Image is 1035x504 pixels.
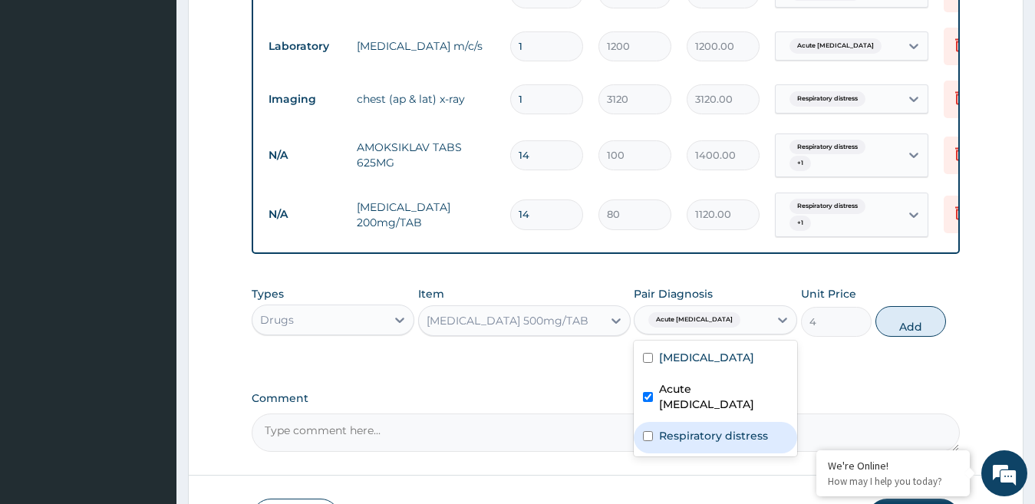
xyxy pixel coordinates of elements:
[789,38,882,54] span: Acute [MEDICAL_DATA]
[252,288,284,301] label: Types
[349,31,503,61] td: [MEDICAL_DATA] m/c/s
[261,141,349,170] td: N/A
[349,84,503,114] td: chest (ap & lat) x-ray
[789,156,811,171] span: + 1
[260,312,294,328] div: Drugs
[418,286,444,301] label: Item
[261,200,349,229] td: N/A
[789,91,865,107] span: Respiratory distress
[875,306,946,337] button: Add
[659,428,768,443] label: Respiratory distress
[789,199,865,214] span: Respiratory distress
[89,153,212,308] span: We're online!
[261,85,349,114] td: Imaging
[828,475,958,488] p: How may I help you today?
[349,132,503,178] td: AMOKSIKLAV TABS 625MG
[789,216,811,231] span: + 1
[648,312,740,328] span: Acute [MEDICAL_DATA]
[252,8,288,44] div: Minimize live chat window
[801,286,856,301] label: Unit Price
[8,338,292,392] textarea: Type your message and hit 'Enter'
[659,350,754,365] label: [MEDICAL_DATA]
[28,77,62,115] img: d_794563401_company_1708531726252_794563401
[252,392,961,405] label: Comment
[261,32,349,61] td: Laboratory
[789,140,865,155] span: Respiratory distress
[659,381,788,412] label: Acute [MEDICAL_DATA]
[634,286,713,301] label: Pair Diagnosis
[80,86,258,106] div: Chat with us now
[349,192,503,238] td: [MEDICAL_DATA] 200mg/TAB
[828,459,958,473] div: We're Online!
[427,313,588,328] div: [MEDICAL_DATA] 500mg/TAB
